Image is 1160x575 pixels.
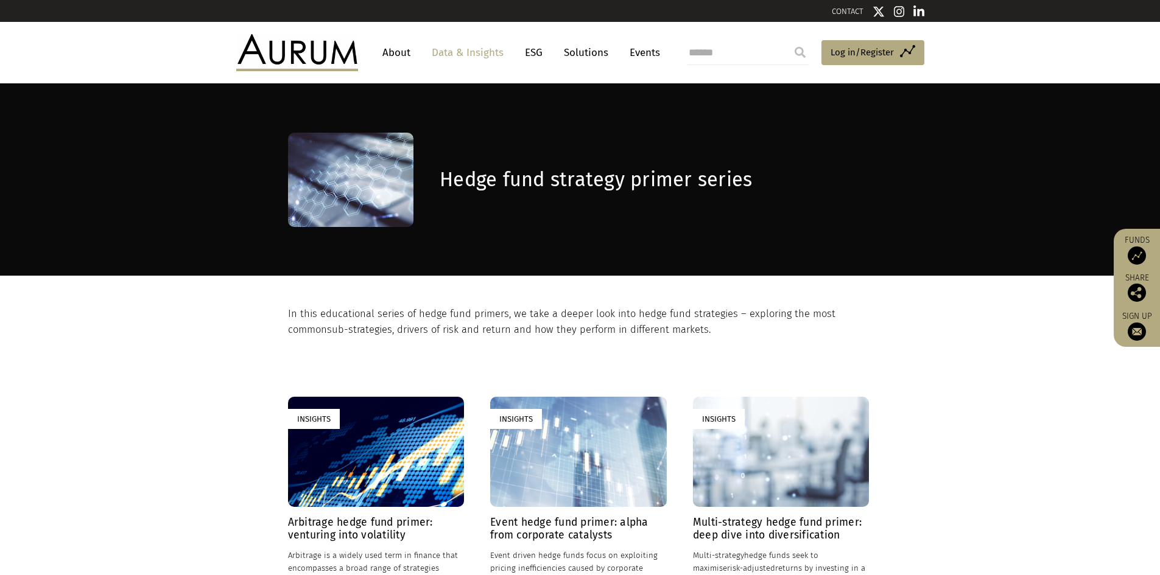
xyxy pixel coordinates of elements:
div: Insights [490,409,542,429]
h4: Arbitrage hedge fund primer: venturing into volatility [288,516,464,542]
span: Log in/Register [831,45,894,60]
a: Data & Insights [426,41,510,64]
p: In this educational series of hedge fund primers, we take a deeper look into hedge fund strategie... [288,306,870,338]
img: Access Funds [1128,246,1146,265]
a: Funds [1120,235,1154,265]
span: risk-adjusted [727,563,775,573]
div: Insights [288,409,340,429]
span: sub-strategies [327,324,392,335]
a: Log in/Register [821,40,924,66]
h4: Event hedge fund primer: alpha from corporate catalysts [490,516,666,542]
img: Aurum [236,34,358,71]
img: Linkedin icon [913,5,924,18]
img: Share this post [1128,284,1146,302]
h1: Hedge fund strategy primer series [440,168,869,192]
div: Share [1120,274,1154,302]
a: About [376,41,417,64]
a: Sign up [1120,311,1154,341]
input: Submit [788,40,812,64]
a: ESG [519,41,549,64]
span: Multi-strategy [693,551,744,560]
h4: Multi-strategy hedge fund primer: deep dive into diversification [693,516,869,542]
a: CONTACT [832,7,863,16]
div: Insights [693,409,745,429]
a: Solutions [558,41,614,64]
img: Twitter icon [873,5,885,18]
a: Events [624,41,660,64]
img: Sign up to our newsletter [1128,322,1146,341]
img: Instagram icon [894,5,905,18]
